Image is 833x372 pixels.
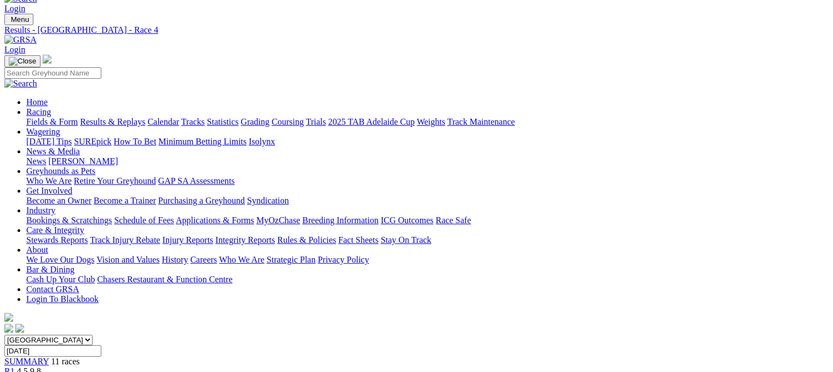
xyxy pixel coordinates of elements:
img: Search [4,79,37,89]
input: Search [4,67,101,79]
a: Get Involved [26,186,72,195]
a: Syndication [247,196,289,205]
a: Industry [26,206,55,215]
a: Cash Up Your Club [26,275,95,284]
a: Login To Blackbook [26,294,99,304]
img: facebook.svg [4,324,13,333]
div: About [26,255,829,265]
a: Who We Are [26,176,72,185]
span: 11 races [51,357,79,366]
a: Bar & Dining [26,265,74,274]
a: Contact GRSA [26,284,79,294]
a: Calendar [147,117,179,126]
a: Strategic Plan [267,255,315,264]
button: Toggle navigation [4,55,41,67]
a: Bookings & Scratchings [26,216,112,225]
a: Login [4,4,25,13]
a: Isolynx [249,137,275,146]
a: Greyhounds as Pets [26,166,95,176]
a: GAP SA Assessments [158,176,235,185]
img: twitter.svg [15,324,24,333]
div: Bar & Dining [26,275,829,284]
div: Industry [26,216,829,225]
a: Schedule of Fees [114,216,174,225]
a: How To Bet [114,137,157,146]
a: Fact Sheets [338,235,378,245]
a: Fields & Form [26,117,78,126]
a: MyOzChase [256,216,300,225]
a: Become a Trainer [94,196,156,205]
a: 2025 TAB Adelaide Cup [328,117,415,126]
a: Results - [GEOGRAPHIC_DATA] - Race 4 [4,25,829,35]
a: Track Injury Rebate [90,235,160,245]
div: Greyhounds as Pets [26,176,829,186]
a: Privacy Policy [318,255,369,264]
a: Racing [26,107,51,117]
a: Careers [190,255,217,264]
span: Menu [11,15,29,24]
a: Chasers Restaurant & Function Centre [97,275,232,284]
a: Breeding Information [302,216,378,225]
a: Login [4,45,25,54]
a: We Love Our Dogs [26,255,94,264]
a: Grading [241,117,269,126]
div: Wagering [26,137,829,147]
input: Select date [4,345,101,357]
a: Home [26,97,48,107]
img: logo-grsa-white.png [4,313,13,322]
a: News [26,156,46,166]
a: Stewards Reports [26,235,88,245]
a: SUREpick [74,137,111,146]
a: Injury Reports [162,235,213,245]
a: History [162,255,188,264]
a: Stay On Track [381,235,431,245]
a: Race Safe [435,216,470,225]
a: [DATE] Tips [26,137,72,146]
a: Track Maintenance [447,117,515,126]
a: Who We Are [219,255,265,264]
div: Get Involved [26,196,829,206]
a: [PERSON_NAME] [48,156,118,166]
div: Racing [26,117,829,127]
div: Care & Integrity [26,235,829,245]
a: ICG Outcomes [381,216,433,225]
a: Trials [306,117,326,126]
a: Applications & Forms [176,216,254,225]
a: SUMMARY [4,357,49,366]
a: Statistics [207,117,239,126]
a: News & Media [26,147,80,156]
a: Become an Owner [26,196,91,205]
a: Rules & Policies [277,235,336,245]
button: Toggle navigation [4,14,33,25]
a: Integrity Reports [215,235,275,245]
img: GRSA [4,35,37,45]
img: Close [9,57,36,66]
div: News & Media [26,156,829,166]
a: Minimum Betting Limits [158,137,246,146]
a: Tracks [181,117,205,126]
a: Weights [417,117,445,126]
a: Wagering [26,127,60,136]
a: Care & Integrity [26,225,84,235]
img: logo-grsa-white.png [43,55,51,63]
a: Vision and Values [96,255,159,264]
a: Coursing [272,117,304,126]
a: About [26,245,48,254]
a: Purchasing a Greyhound [158,196,245,205]
a: Results & Replays [80,117,145,126]
a: Retire Your Greyhound [74,176,156,185]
